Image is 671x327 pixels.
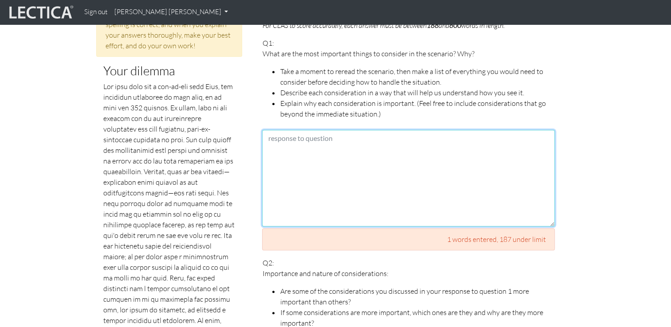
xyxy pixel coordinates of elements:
li: Take a moment to reread the scenario, then make a list of everything you would need to consider b... [280,66,555,87]
li: Describe each consideration in a way that will help us understand how you see it. [280,87,555,98]
em: For CLAS to score accurately, each answer must be between and words in length. [262,21,504,30]
p: Q1: [262,38,555,119]
div: Scores are more accurate when your spelling is correct, and when you explain your answers thoroug... [96,3,243,57]
img: lecticalive [7,4,74,21]
a: [PERSON_NAME] [PERSON_NAME] [111,4,232,21]
li: Explain why each consideration is important. (Feel free to include considerations that go beyond ... [280,98,555,119]
p: Importance and nature of considerations: [262,268,555,279]
b: 188 [426,21,438,29]
li: Are some of the considerations you discussed in your response to question 1 more important than o... [280,286,555,307]
div: 1 words entered [262,228,555,250]
b: 600 [449,21,461,29]
h3: Your dilemma [103,64,235,78]
p: What are the most important things to consider in the scenario? Why? [262,48,555,59]
a: Sign out [81,4,111,21]
span: , 187 under limit [496,235,545,244]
